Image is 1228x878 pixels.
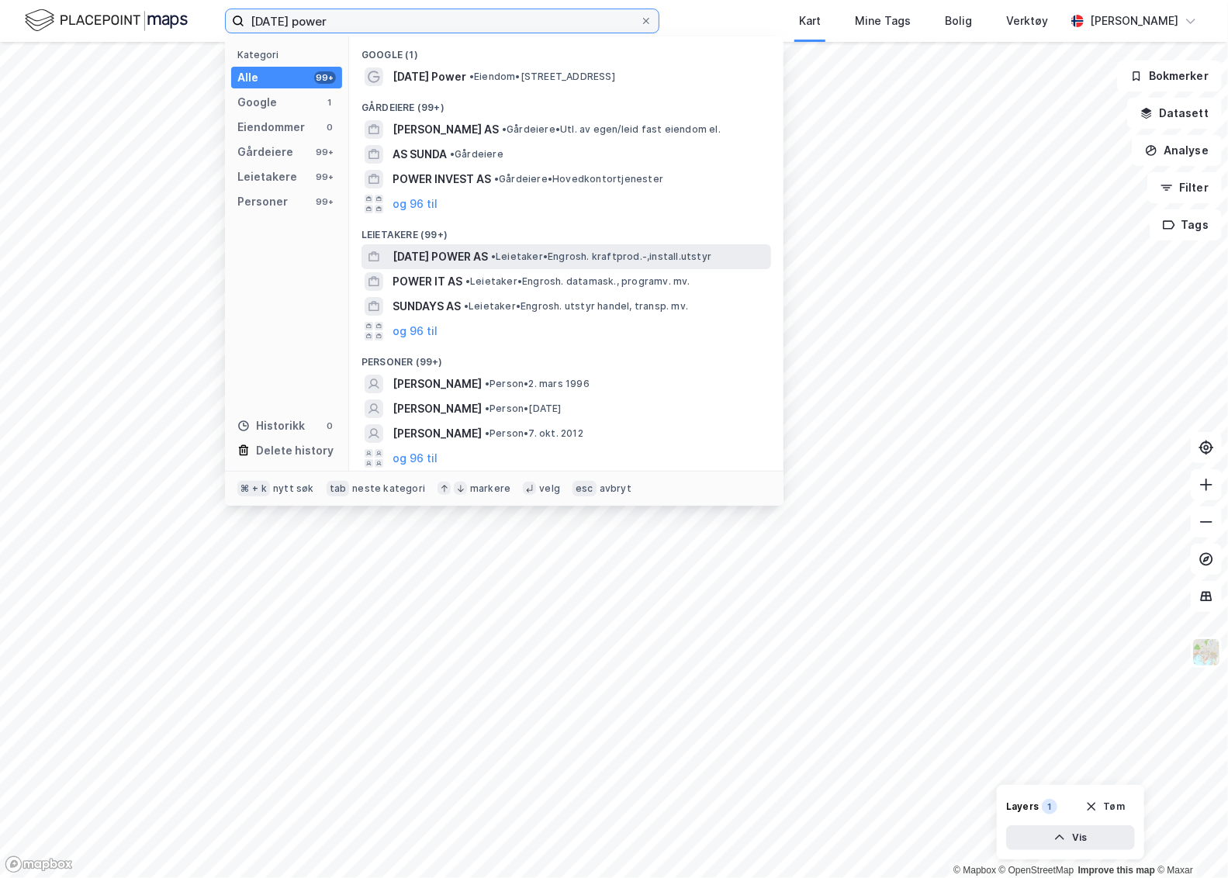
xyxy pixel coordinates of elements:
div: ⌘ + k [237,481,270,496]
div: tab [327,481,350,496]
div: Google (1) [349,36,783,64]
div: Leietakere (99+) [349,216,783,244]
button: og 96 til [393,195,438,213]
span: Leietaker • Engrosh. utstyr handel, transp. mv. [464,300,688,313]
span: • [485,427,489,439]
a: OpenStreetMap [999,865,1074,876]
span: POWER IT AS [393,272,462,291]
span: • [450,148,455,160]
span: [PERSON_NAME] [393,424,482,443]
div: esc [572,481,597,496]
span: Person • [DATE] [485,403,562,415]
span: • [491,251,496,262]
div: 0 [323,420,336,432]
span: • [464,300,469,312]
span: • [485,378,489,389]
span: [DATE] Power [393,67,466,86]
img: Z [1192,638,1221,667]
span: • [485,403,489,414]
div: Personer (99+) [349,344,783,372]
div: Kart [799,12,821,30]
span: [PERSON_NAME] [393,399,482,418]
div: [PERSON_NAME] [1090,12,1178,30]
button: og 96 til [393,449,438,468]
div: velg [539,482,560,495]
button: Datasett [1127,98,1222,129]
span: [PERSON_NAME] AS [393,120,499,139]
a: Improve this map [1078,865,1155,876]
div: 0 [323,121,336,133]
div: Gårdeiere [237,143,293,161]
div: Mine Tags [855,12,911,30]
span: Eiendom • [STREET_ADDRESS] [469,71,615,83]
button: Filter [1147,172,1222,203]
div: Delete history [256,441,334,460]
span: • [494,173,499,185]
img: logo.f888ab2527a4732fd821a326f86c7f29.svg [25,7,188,34]
iframe: Chat Widget [1150,804,1228,878]
div: 1 [323,96,336,109]
div: Gårdeiere (99+) [349,89,783,117]
div: Layers [1006,800,1039,813]
span: Leietaker • Engrosh. datamask., programv. mv. [465,275,690,288]
input: Søk på adresse, matrikkel, gårdeiere, leietakere eller personer [244,9,640,33]
div: 99+ [314,146,336,158]
span: • [502,123,507,135]
span: [PERSON_NAME] [393,375,482,393]
span: Gårdeiere [450,148,503,161]
span: Gårdeiere • Utl. av egen/leid fast eiendom el. [502,123,721,136]
span: Person • 7. okt. 2012 [485,427,583,440]
div: 99+ [314,71,336,84]
span: SUNDAYS AS [393,297,461,316]
a: Mapbox homepage [5,856,73,873]
div: Eiendommer [237,118,305,137]
span: • [465,275,470,287]
span: POWER INVEST AS [393,170,491,188]
button: Tags [1150,209,1222,240]
div: nytt søk [273,482,314,495]
span: Gårdeiere • Hovedkontortjenester [494,173,663,185]
button: Analyse [1132,135,1222,166]
div: Personer [237,192,288,211]
div: Bolig [945,12,972,30]
button: Vis [1006,825,1135,850]
span: Person • 2. mars 1996 [485,378,590,390]
div: 99+ [314,195,336,208]
div: markere [470,482,510,495]
button: Tøm [1075,794,1135,819]
span: Leietaker • Engrosh. kraftprod.-,install.utstyr [491,251,711,263]
div: avbryt [600,482,631,495]
div: 99+ [314,171,336,183]
div: Google [237,93,277,112]
button: Bokmerker [1117,60,1222,92]
span: AS SUNDA [393,145,447,164]
span: • [469,71,474,82]
div: Verktøy [1006,12,1048,30]
div: Historikk [237,417,305,435]
span: [DATE] POWER AS [393,247,488,266]
div: Alle [237,68,258,87]
div: Kategori [237,49,342,60]
a: Mapbox [953,865,996,876]
div: 1 [1042,799,1057,814]
div: Leietakere [237,168,297,186]
button: og 96 til [393,322,438,340]
div: neste kategori [352,482,425,495]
